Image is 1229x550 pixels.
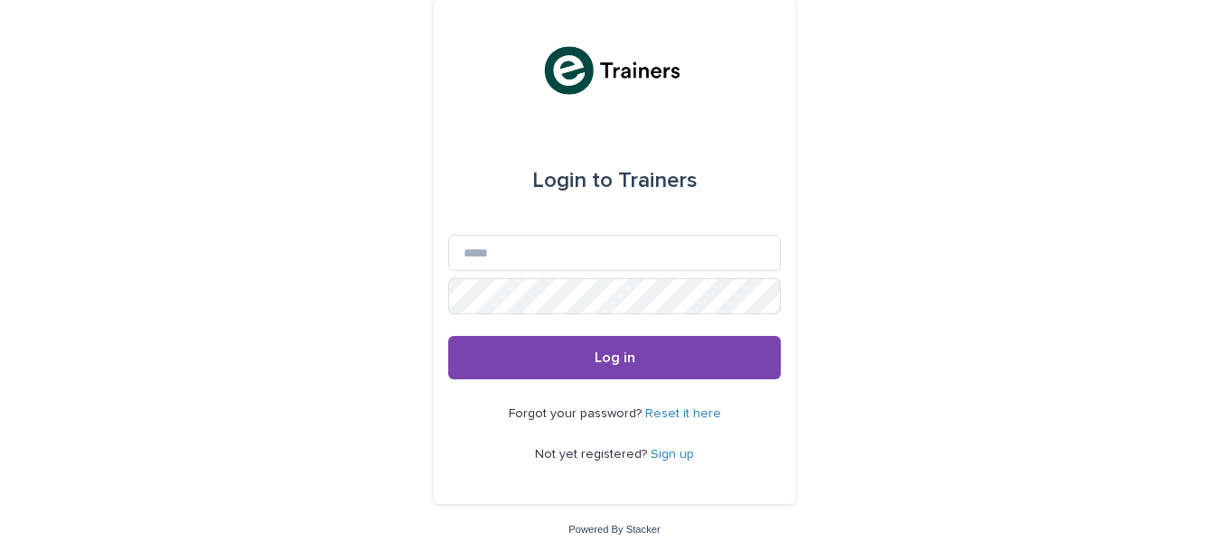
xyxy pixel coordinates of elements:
span: Not yet registered? [535,448,651,461]
img: K0CqGN7SDeD6s4JG8KQk [539,43,689,98]
button: Log in [448,336,781,379]
span: Login to [532,170,613,191]
span: Forgot your password? [509,407,645,420]
span: Log in [595,350,635,365]
a: Reset it here [645,407,721,420]
div: Trainers [532,155,698,206]
a: Sign up [651,448,694,461]
a: Powered By Stacker [568,524,660,535]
